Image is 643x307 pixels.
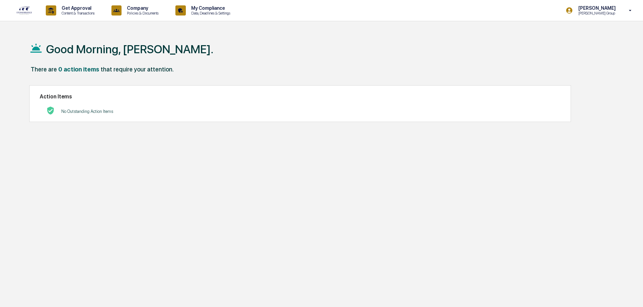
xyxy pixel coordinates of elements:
p: [PERSON_NAME] Group [573,11,619,16]
h2: Action Items [40,93,561,100]
p: My Compliance [186,5,234,11]
p: [PERSON_NAME] [573,5,619,11]
div: There are [31,66,57,73]
img: No Actions logo [46,106,55,115]
p: Content & Transactions [56,11,98,16]
p: Data, Deadlines & Settings [186,11,234,16]
p: Get Approval [56,5,98,11]
p: No Outstanding Action Items [61,109,113,114]
div: 0 action items [58,66,99,73]
div: that require your attention. [101,66,174,73]
p: Policies & Documents [122,11,162,16]
p: Company [122,5,162,11]
h1: Good Morning, [PERSON_NAME]. [46,42,213,56]
img: logo [16,6,32,15]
